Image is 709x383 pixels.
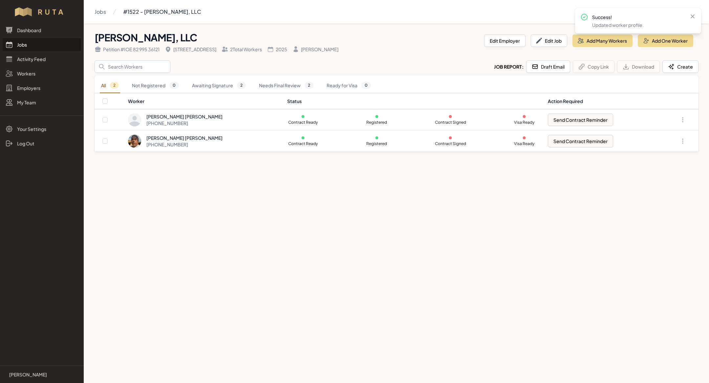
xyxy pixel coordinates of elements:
div: Petition # IOE 82 995 36121 [95,46,160,53]
p: Visa Ready [508,141,540,146]
div: [PERSON_NAME] [PERSON_NAME] [146,113,223,120]
a: Log Out [3,137,81,150]
a: #1522 - [PERSON_NAME], LLC [123,5,201,18]
button: Edit Employer [484,34,526,47]
nav: Tabs [95,78,698,93]
button: Draft Email [526,60,570,73]
div: Worker [128,98,279,104]
span: 2 [110,82,119,89]
a: [PERSON_NAME] [5,371,78,378]
p: Registered [361,120,393,125]
button: Send Contract Reminder [548,135,613,147]
th: Action Required [544,93,659,109]
a: Jobs [3,38,81,51]
div: [PERSON_NAME] [292,46,338,53]
div: [PHONE_NUMBER] [146,141,223,148]
span: 2 [305,82,313,89]
p: Updated worker profile. [592,22,684,28]
img: Workflow [14,7,70,17]
button: Download [617,60,660,73]
button: Create [662,60,698,73]
span: 0 [169,82,179,89]
p: Contract Ready [287,141,319,146]
button: Send Contract Reminder [548,114,613,126]
h1: [PERSON_NAME], LLC [95,32,479,43]
div: [STREET_ADDRESS] [165,46,216,53]
a: Needs Final Review [258,78,315,93]
a: Workers [3,67,81,80]
a: Dashboard [3,24,81,37]
div: 2 Total Workers [222,46,262,53]
nav: Breadcrumb [95,5,201,18]
a: Employers [3,81,81,95]
button: Add One Worker [638,34,693,47]
button: Copy Link [573,60,614,73]
p: Success! [592,14,684,20]
button: Add Many Workers [572,34,633,47]
div: [PHONE_NUMBER] [146,120,223,126]
p: Registered [361,141,393,146]
h2: Job Report: [494,63,524,70]
a: Your Settings [3,122,81,136]
p: Contract Signed [435,120,466,125]
span: 0 [361,82,371,89]
th: Status [283,93,544,109]
a: Activity Feed [3,53,81,66]
a: My Team [3,96,81,109]
span: 2 [237,82,246,89]
a: Ready for Visa [325,78,372,93]
input: Search Workers [95,60,170,73]
p: Contract Ready [287,120,319,125]
p: Visa Ready [508,120,540,125]
a: All [100,78,120,93]
p: Contract Signed [435,141,466,146]
div: [PERSON_NAME] [PERSON_NAME] [146,135,223,141]
p: [PERSON_NAME] [9,371,47,378]
div: 2025 [267,46,287,53]
a: Jobs [95,5,106,18]
button: Edit Job [531,34,567,47]
a: Not Registered [131,78,180,93]
a: Awaiting Signature [191,78,247,93]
